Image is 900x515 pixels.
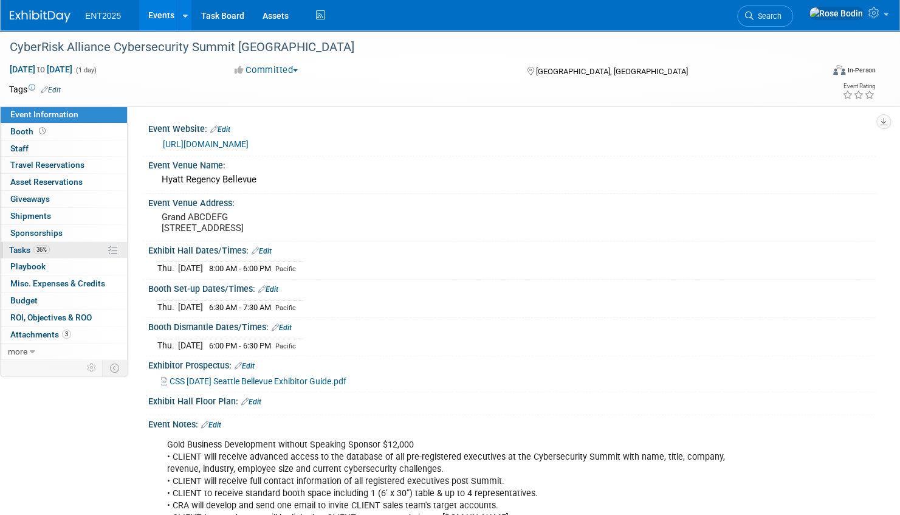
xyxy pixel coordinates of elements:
[148,120,876,136] div: Event Website:
[1,327,127,343] a: Attachments3
[85,11,121,21] span: ENT2025
[10,143,29,153] span: Staff
[33,245,50,254] span: 36%
[148,392,876,408] div: Exhibit Hall Floor Plan:
[809,7,864,20] img: Rose Bodin
[1,258,127,275] a: Playbook
[81,360,103,376] td: Personalize Event Tab Strip
[1,123,127,140] a: Booth
[833,65,845,75] img: Format-Inperson.png
[272,323,292,332] a: Edit
[10,296,38,305] span: Budget
[252,247,272,255] a: Edit
[9,83,61,95] td: Tags
[148,194,876,209] div: Event Venue Address:
[103,360,128,376] td: Toggle Event Tabs
[35,64,47,74] span: to
[178,262,203,275] td: [DATE]
[746,63,876,81] div: Event Format
[170,376,346,386] span: CSS [DATE] Seattle Bellevue Exhibitor Guide.pdf
[10,278,105,288] span: Misc. Expenses & Credits
[535,67,687,76] span: [GEOGRAPHIC_DATA], [GEOGRAPHIC_DATA]
[1,157,127,173] a: Travel Reservations
[10,211,51,221] span: Shipments
[8,347,27,356] span: more
[148,415,876,431] div: Event Notes:
[241,398,261,406] a: Edit
[230,64,303,77] button: Committed
[209,341,271,350] span: 6:00 PM - 6:30 PM
[1,309,127,326] a: ROI, Objectives & ROO
[210,125,230,134] a: Edit
[178,339,203,351] td: [DATE]
[842,83,875,89] div: Event Rating
[5,36,802,58] div: CyberRisk Alliance Cybersecurity Summit [GEOGRAPHIC_DATA]
[10,194,50,204] span: Giveaways
[235,362,255,370] a: Edit
[10,126,48,136] span: Booth
[10,10,70,22] img: ExhibitDay
[9,64,73,75] span: [DATE] [DATE]
[9,245,50,255] span: Tasks
[1,292,127,309] a: Budget
[737,5,793,27] a: Search
[209,264,271,273] span: 8:00 AM - 6:00 PM
[161,376,346,386] a: CSS [DATE] Seattle Bellevue Exhibitor Guide.pdf
[10,228,63,238] span: Sponsorships
[1,344,127,360] a: more
[275,265,296,273] span: Pacific
[10,261,46,271] span: Playbook
[75,66,97,74] span: (1 day)
[157,339,178,351] td: Thu.
[1,242,127,258] a: Tasks36%
[754,12,781,21] span: Search
[10,160,84,170] span: Travel Reservations
[62,330,71,339] span: 3
[275,304,296,312] span: Pacific
[10,330,71,339] span: Attachments
[41,86,61,94] a: Edit
[148,280,876,296] div: Booth Set-up Dates/Times:
[148,156,876,171] div: Event Venue Name:
[1,225,127,241] a: Sponsorships
[1,275,127,292] a: Misc. Expenses & Credits
[1,191,127,207] a: Giveaways
[148,241,876,257] div: Exhibit Hall Dates/Times:
[148,318,876,334] div: Booth Dismantle Dates/Times:
[847,66,876,75] div: In-Person
[258,285,278,294] a: Edit
[162,212,438,233] pre: Grand ABCDEFG [STREET_ADDRESS]
[275,342,296,350] span: Pacific
[157,300,178,313] td: Thu.
[1,106,127,123] a: Event Information
[10,177,83,187] span: Asset Reservations
[157,262,178,275] td: Thu.
[178,300,203,313] td: [DATE]
[157,170,867,189] div: Hyatt Regency Bellevue
[201,421,221,429] a: Edit
[163,139,249,149] a: [URL][DOMAIN_NAME]
[1,140,127,157] a: Staff
[10,109,78,119] span: Event Information
[1,174,127,190] a: Asset Reservations
[148,356,876,372] div: Exhibitor Prospectus:
[10,313,92,322] span: ROI, Objectives & ROO
[209,303,271,312] span: 6:30 AM - 7:30 AM
[1,208,127,224] a: Shipments
[36,126,48,136] span: Booth not reserved yet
